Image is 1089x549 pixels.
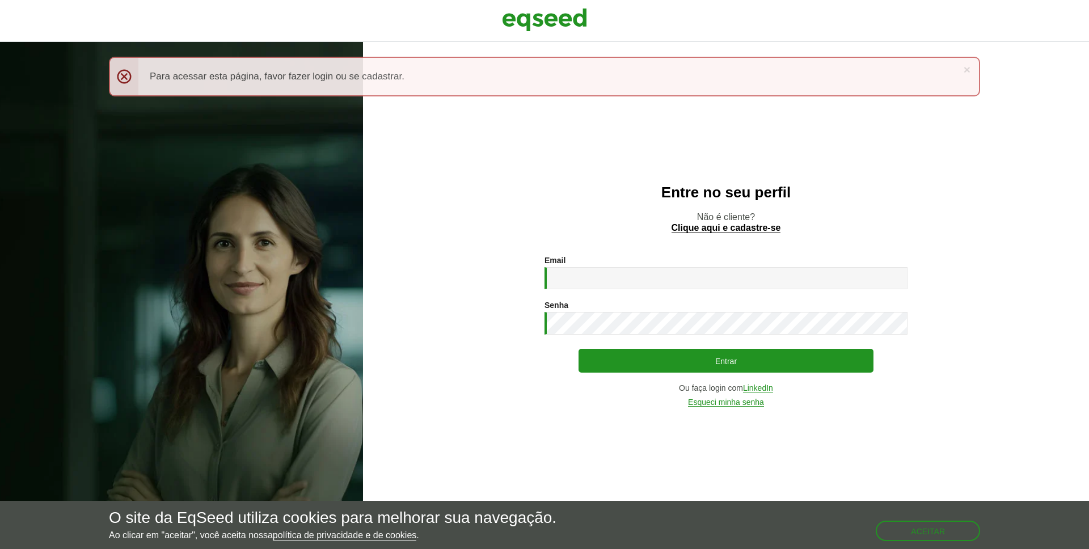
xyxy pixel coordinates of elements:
a: Clique aqui e cadastre-se [672,223,781,233]
a: política de privacidade e de cookies [273,531,417,540]
img: EqSeed Logo [502,6,587,34]
a: Esqueci minha senha [688,398,764,407]
p: Ao clicar em "aceitar", você aceita nossa . [109,530,556,540]
div: Para acessar esta página, favor fazer login ou se cadastrar. [109,57,980,96]
h5: O site da EqSeed utiliza cookies para melhorar sua navegação. [109,509,556,527]
label: Senha [544,301,568,309]
div: Ou faça login com [544,384,907,392]
a: LinkedIn [743,384,773,392]
button: Entrar [579,349,873,373]
label: Email [544,256,565,264]
button: Aceitar [876,521,980,541]
h2: Entre no seu perfil [386,184,1066,201]
p: Não é cliente? [386,212,1066,233]
a: × [964,64,970,75]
